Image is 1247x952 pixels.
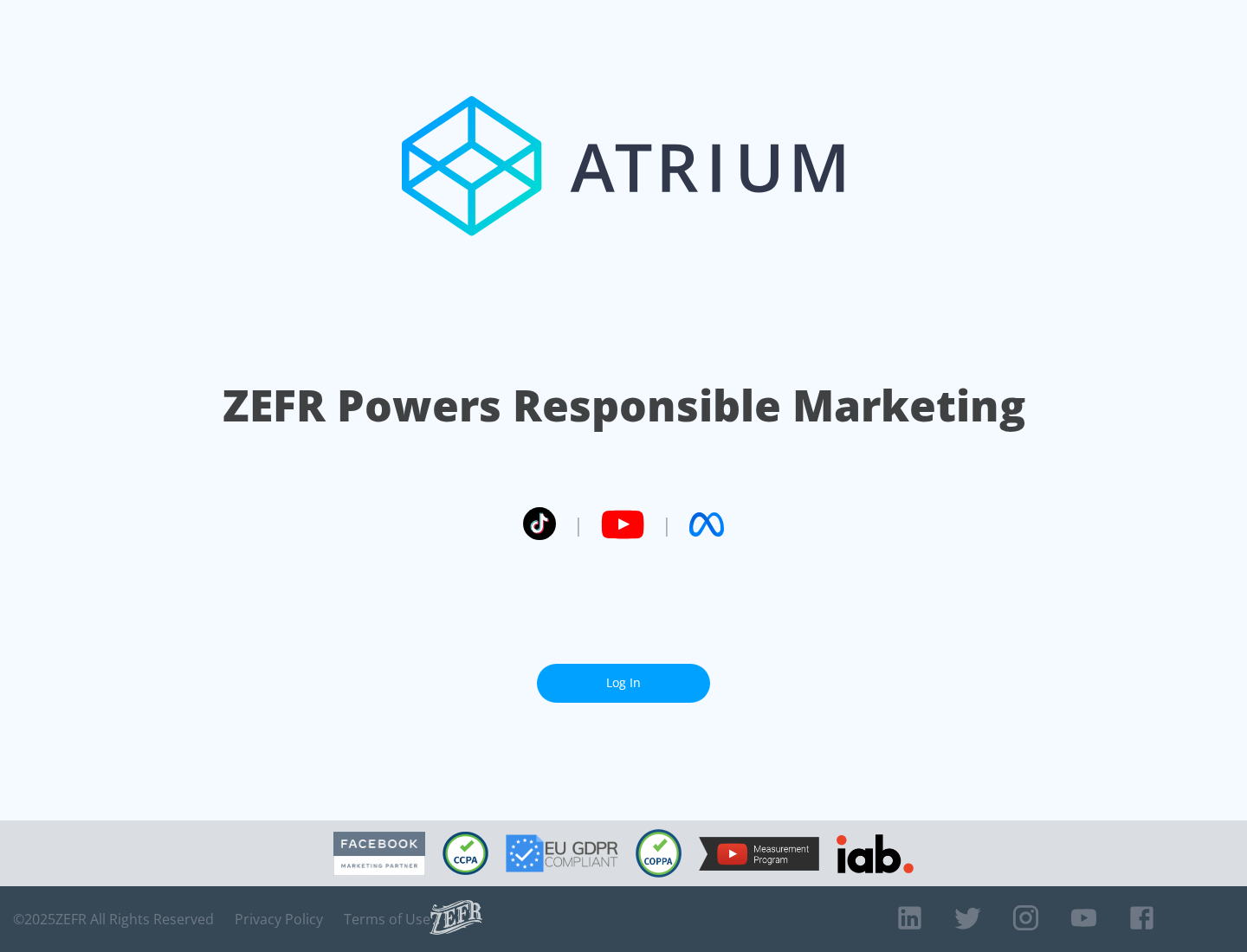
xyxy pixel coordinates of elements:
img: IAB [837,834,914,873]
h1: ZEFR Powers Responsible Marketing [223,376,1025,435]
span: | [573,511,584,537]
a: Log In [537,664,710,703]
img: Facebook Marketing Partner [333,832,425,876]
span: | [662,511,672,537]
a: Privacy Policy [235,910,323,928]
img: GDPR Compliant [506,834,618,872]
img: YouTube Measurement Program [699,837,819,871]
img: CCPA Compliant [443,832,488,875]
a: Terms of Use [344,910,430,928]
span: © 2025 ZEFR All Rights Reserved [13,910,214,928]
img: COPPA Compliant [636,829,682,878]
